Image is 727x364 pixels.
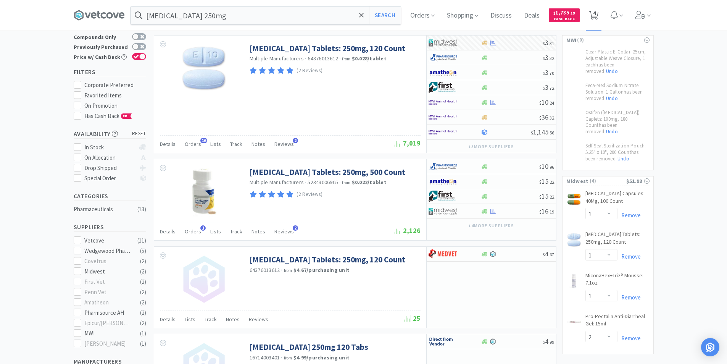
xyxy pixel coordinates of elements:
[548,55,554,61] span: . 32
[293,267,350,273] strong: $4.67 / purchasing unit
[566,273,582,289] img: 1d5be28c22d848a3872d42a9c35c0d06_219044.jpeg
[284,355,292,361] span: from
[74,43,128,50] div: Previously Purchased
[210,228,221,235] span: Lists
[84,112,132,120] span: Has Cash Back
[121,114,129,118] span: CB
[429,52,457,63] img: 7915dbd3f8974342a4dc3feb8efc1740_58.png
[297,191,322,199] p: (2 Reviews)
[274,228,294,235] span: Reviews
[429,176,457,187] img: 3331a67d23dc422aa21b1ec98afbf632_11.png
[251,228,265,235] span: Notes
[200,138,207,143] span: 16
[250,179,304,186] a: Multiple Manufacturers
[140,298,146,307] div: ( 2 )
[274,141,294,147] span: Reviews
[429,248,457,260] img: bdd3c0f4347043b9a893056ed883a29a_120.png
[543,83,554,92] span: 3
[84,163,135,173] div: Drop Shipped
[626,177,650,185] div: $51.98
[342,56,350,61] span: from
[210,141,221,147] span: Lists
[549,5,580,26] a: $1,735.15Cash Back
[369,6,401,24] button: Search
[487,12,515,19] a: Discuss
[140,267,146,276] div: ( 2 )
[563,49,653,83] div: Clear Plastic E-Collar: 25cm, Adjustable Weave Closure, 1 each has been removed
[539,98,554,107] span: 10
[548,70,554,76] span: . 70
[339,179,341,186] span: ·
[429,126,457,138] img: f6b2451649754179b5b4e0c70c3f7cb0_2.png
[543,53,554,62] span: 3
[586,13,601,20] a: 4
[84,339,132,348] div: [PERSON_NAME]
[566,191,582,207] img: 6ee833d27912486bb959f16c80e1304d_119776.jpeg
[617,212,641,219] a: Remove
[342,180,350,185] span: from
[305,179,306,186] span: ·
[140,339,146,348] div: ( 1 )
[548,100,554,106] span: . 24
[569,11,575,16] span: . 15
[539,115,542,121] span: $
[352,55,387,62] strong: $0.028 / tablet
[250,167,405,177] a: [MEDICAL_DATA] Tablets: 250mg, 500 Count
[84,319,132,328] div: Epicur/[PERSON_NAME]
[160,228,176,235] span: Details
[308,55,338,62] span: 64376013612
[140,319,146,328] div: ( 2 )
[74,223,146,231] h5: Suppliers
[543,68,554,77] span: 3
[84,329,132,338] div: MWI
[539,100,542,106] span: $
[140,288,146,297] div: ( 2 )
[293,354,350,361] strong: $4.99 / purchasing unit
[251,141,265,147] span: Notes
[543,249,554,258] span: 4
[305,55,306,62] span: ·
[293,225,298,231] span: 2
[250,354,280,361] span: 16714003401
[429,161,457,172] img: 7915dbd3f8974342a4dc3feb8efc1740_58.png
[429,112,457,123] img: f6b2451649754179b5b4e0c70c3f7cb0_2.png
[604,128,620,135] a: Undo
[84,257,132,266] div: Covetrus
[74,33,128,40] div: Compounds Only
[576,36,642,44] span: ( 0 )
[539,162,554,171] span: 10
[548,85,554,91] span: . 72
[84,308,132,317] div: Pharmsource AH
[205,316,217,323] span: Track
[548,194,554,200] span: . 22
[589,177,626,185] span: ( 4 )
[429,205,457,217] img: 4dd14cff54a648ac9e977f0c5da9bc2e_5.png
[548,40,554,46] span: . 31
[585,190,650,208] a: [MEDICAL_DATA] Capsules: 40Mg, 100 Count
[140,257,146,266] div: ( 2 )
[132,130,146,138] span: reset
[179,43,229,93] img: c4cba4e72fd24bb8a93d807e69a5d01b_120362.jpg
[566,314,582,330] img: 408b14d92872408b81b47ee50cc21f8a_120408.jpeg
[131,6,401,24] input: Search by item, sku, manufacturer, ingredient, size...
[585,313,650,331] a: Pro-Pectalin Anti-Diarrheal Gel: 15ml
[539,164,542,170] span: $
[539,209,542,215] span: $
[539,113,554,121] span: 36
[84,277,132,286] div: First Vet
[226,316,240,323] span: Notes
[84,91,146,100] div: Favorited Items
[521,12,543,19] a: Deals
[250,254,405,265] a: [MEDICAL_DATA] Tablets: 250mg, 120 Count
[604,68,620,74] a: Undo
[140,246,146,256] div: ( 5 )
[250,342,368,352] a: [MEDICAL_DATA] 250mg 120 Tabs
[429,191,457,202] img: 67d67680309e4a0bb49a5ff0391dcc42_6.png
[539,194,542,200] span: $
[140,329,146,338] div: ( 1 )
[585,272,650,290] a: MiconaHex+Triz® Mousse: 7.1oz
[74,53,128,60] div: Price w/ Cash Back
[250,267,280,273] span: 64376013612
[464,220,517,231] button: +4more suppliers
[539,192,554,201] span: 15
